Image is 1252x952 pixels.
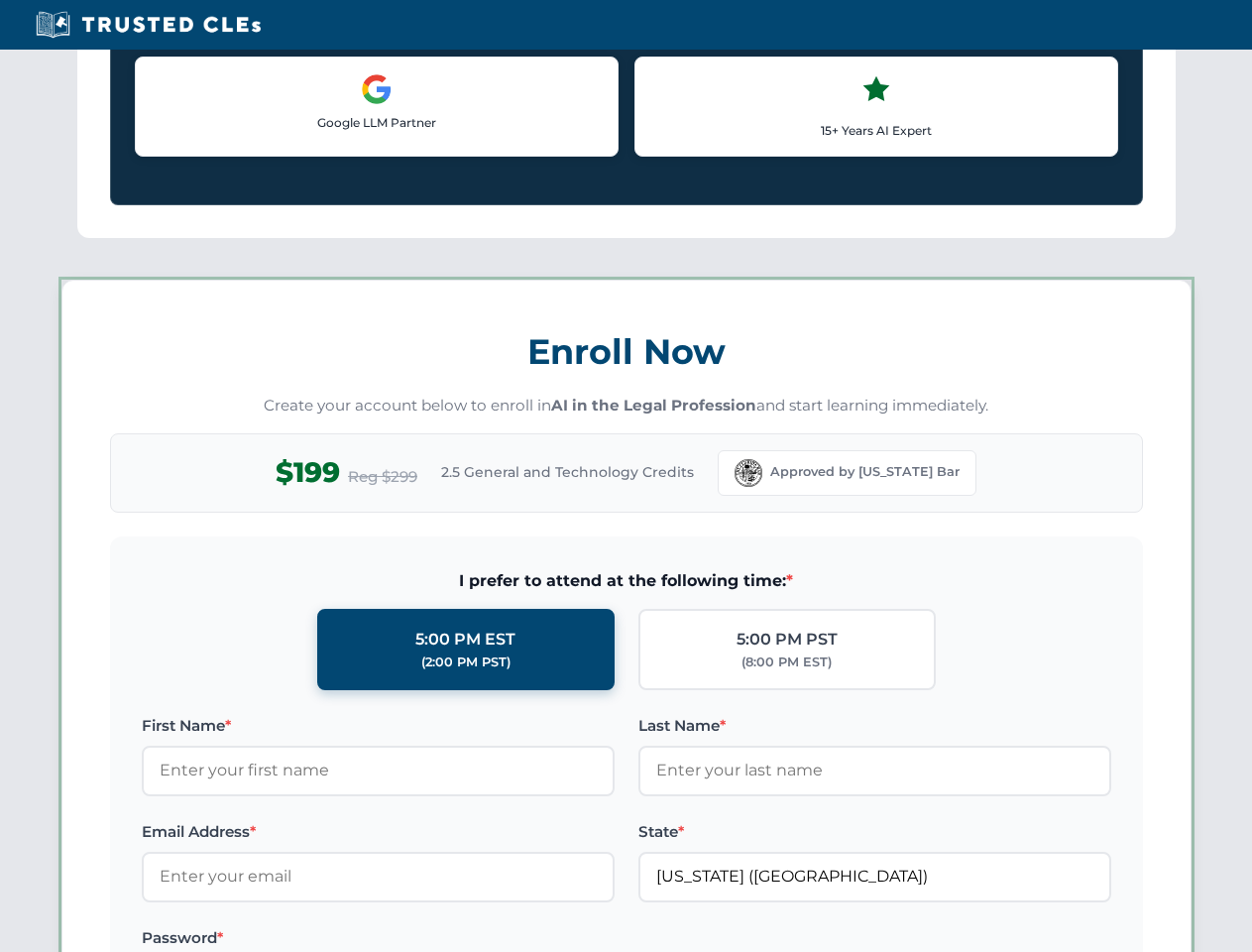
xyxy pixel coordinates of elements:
strong: AI in the Legal Profession [551,396,756,415]
p: Create your account below to enroll in and start learning immediately. [110,395,1143,417]
span: Reg $299 [348,465,417,489]
span: 2.5 General and Technology Credits [441,461,694,483]
label: Last Name [638,714,1111,738]
p: 15+ Years AI Expert [651,121,1101,140]
span: I prefer to attend at the following time: [142,568,1111,594]
div: 5:00 PM PST [737,627,838,653]
div: (8:00 PM EST) [741,653,832,672]
img: Google [361,73,393,105]
label: Email Address [142,820,615,844]
input: Florida (FL) [638,852,1111,901]
div: 5:00 PM EST [415,627,515,653]
img: Trusted CLEs [30,10,267,40]
input: Enter your first name [142,746,615,795]
h3: Enroll Now [110,320,1143,383]
span: Approved by [US_STATE] Bar [770,462,960,482]
img: Florida Bar [735,459,762,487]
div: (2:00 PM PST) [421,653,511,672]
label: State [638,820,1111,844]
label: First Name [142,714,615,738]
input: Enter your email [142,852,615,901]
input: Enter your last name [638,746,1111,795]
span: $199 [276,450,340,495]
p: Google LLM Partner [152,113,602,132]
label: Password [142,926,615,950]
